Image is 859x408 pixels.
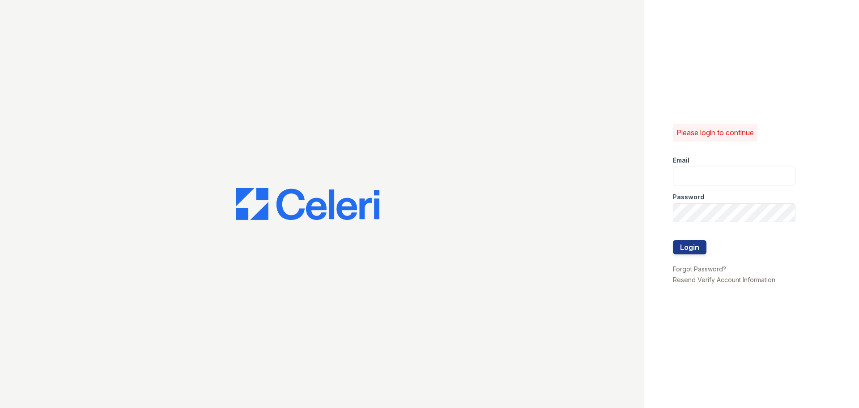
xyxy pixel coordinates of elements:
a: Resend Verify Account Information [673,276,775,283]
p: Please login to continue [676,127,754,138]
a: Forgot Password? [673,265,726,273]
img: CE_Logo_Blue-a8612792a0a2168367f1c8372b55b34899dd931a85d93a1a3d3e32e68fde9ad4.png [236,188,379,220]
label: Email [673,156,689,165]
label: Password [673,193,704,202]
button: Login [673,240,706,254]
